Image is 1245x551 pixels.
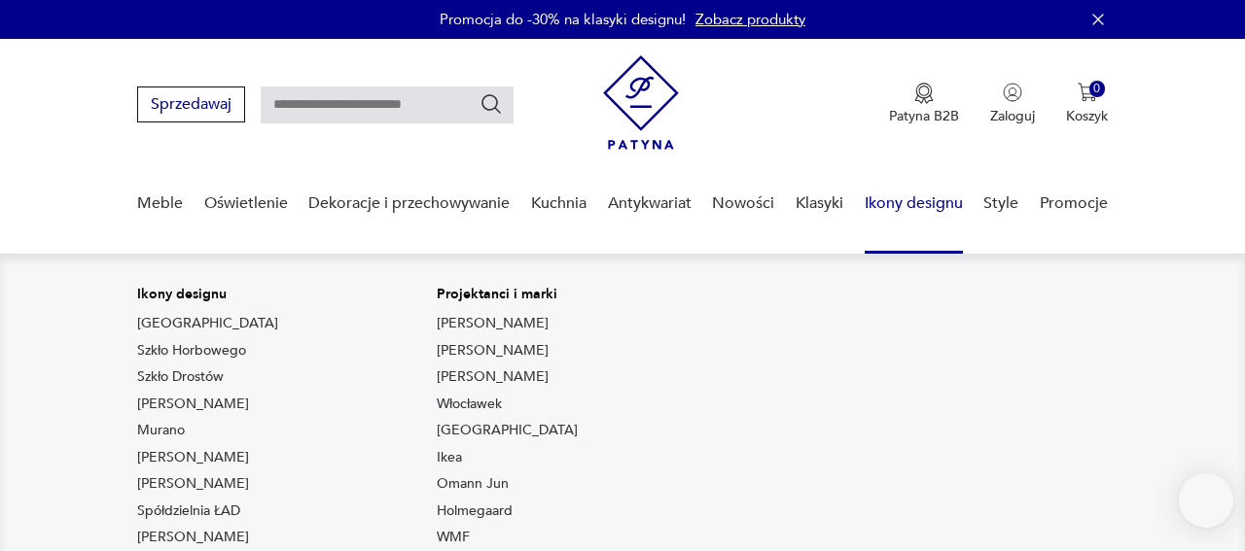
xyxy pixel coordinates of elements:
[437,421,578,440] a: [GEOGRAPHIC_DATA]
[608,166,692,241] a: Antykwariat
[204,166,288,241] a: Oświetlenie
[437,341,549,361] a: [PERSON_NAME]
[712,166,774,241] a: Nowości
[437,528,470,547] a: WMF
[137,367,224,387] a: Szkło Drostów
[437,285,578,304] p: Projektanci i marki
[1040,166,1108,241] a: Promocje
[137,395,249,414] a: [PERSON_NAME]
[137,341,246,361] a: Szkło Horbowego
[137,314,278,333] a: [GEOGRAPHIC_DATA]
[796,166,843,241] a: Klasyki
[1089,81,1106,97] div: 0
[440,10,686,29] p: Promocja do -30% na klasyki designu!
[889,107,959,125] p: Patyna B2B
[137,285,378,304] p: Ikony designu
[137,501,240,521] a: Spółdzielnia ŁAD
[137,474,249,494] a: [PERSON_NAME]
[990,107,1035,125] p: Zaloguj
[983,166,1018,241] a: Style
[137,421,185,440] a: Murano
[531,166,587,241] a: Kuchnia
[437,367,549,387] a: [PERSON_NAME]
[1066,83,1108,125] button: 0Koszyk
[1066,107,1108,125] p: Koszyk
[1179,473,1233,528] iframe: Smartsupp widget button
[914,83,934,104] img: Ikona medalu
[437,474,509,494] a: Omann Jun
[137,448,249,467] a: [PERSON_NAME]
[889,83,959,125] button: Patyna B2B
[1003,83,1022,102] img: Ikonka użytkownika
[437,395,502,414] a: Włocławek
[865,166,963,241] a: Ikony designu
[437,448,462,467] a: Ikea
[603,55,679,150] img: Patyna - sklep z meblami i dekoracjami vintage
[137,99,245,113] a: Sprzedawaj
[695,10,805,29] a: Zobacz produkty
[137,86,245,122] button: Sprzedawaj
[137,528,249,547] a: [PERSON_NAME]
[437,501,513,521] a: Holmegaard
[990,83,1035,125] button: Zaloguj
[889,83,959,125] a: Ikona medaluPatyna B2B
[308,166,510,241] a: Dekoracje i przechowywanie
[480,92,503,116] button: Szukaj
[137,166,183,241] a: Meble
[1078,83,1097,102] img: Ikona koszyka
[437,314,549,333] a: [PERSON_NAME]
